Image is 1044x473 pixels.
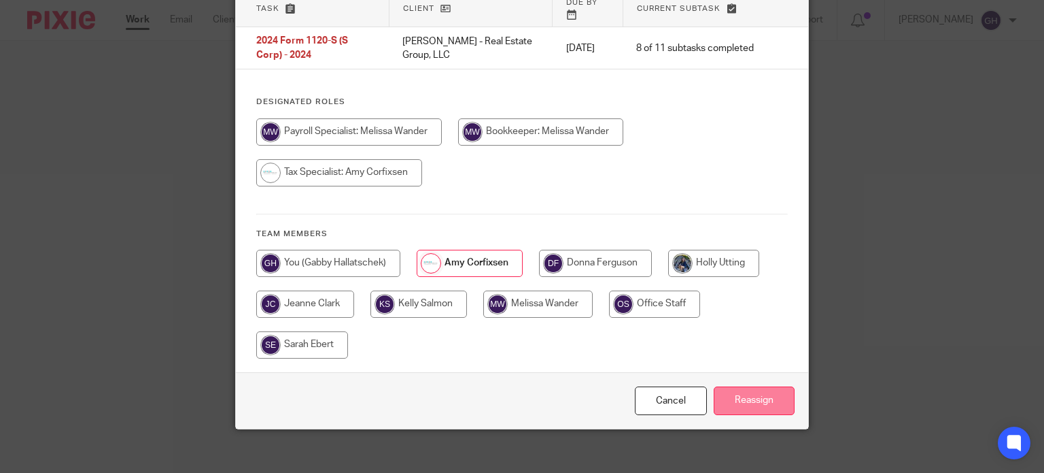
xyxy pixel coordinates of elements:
td: 8 of 11 subtasks completed [623,27,767,69]
span: Current subtask [637,5,720,12]
p: [PERSON_NAME] - Real Estate Group, LLC [402,35,538,63]
span: 2024 Form 1120-S (S Corp) - 2024 [256,37,348,61]
span: Client [403,5,434,12]
p: [DATE] [566,42,610,55]
input: Reassign [714,387,795,416]
span: Task [256,5,279,12]
h4: Team members [256,229,788,240]
h4: Designated Roles [256,97,788,108]
a: Close this dialog window [635,387,707,416]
